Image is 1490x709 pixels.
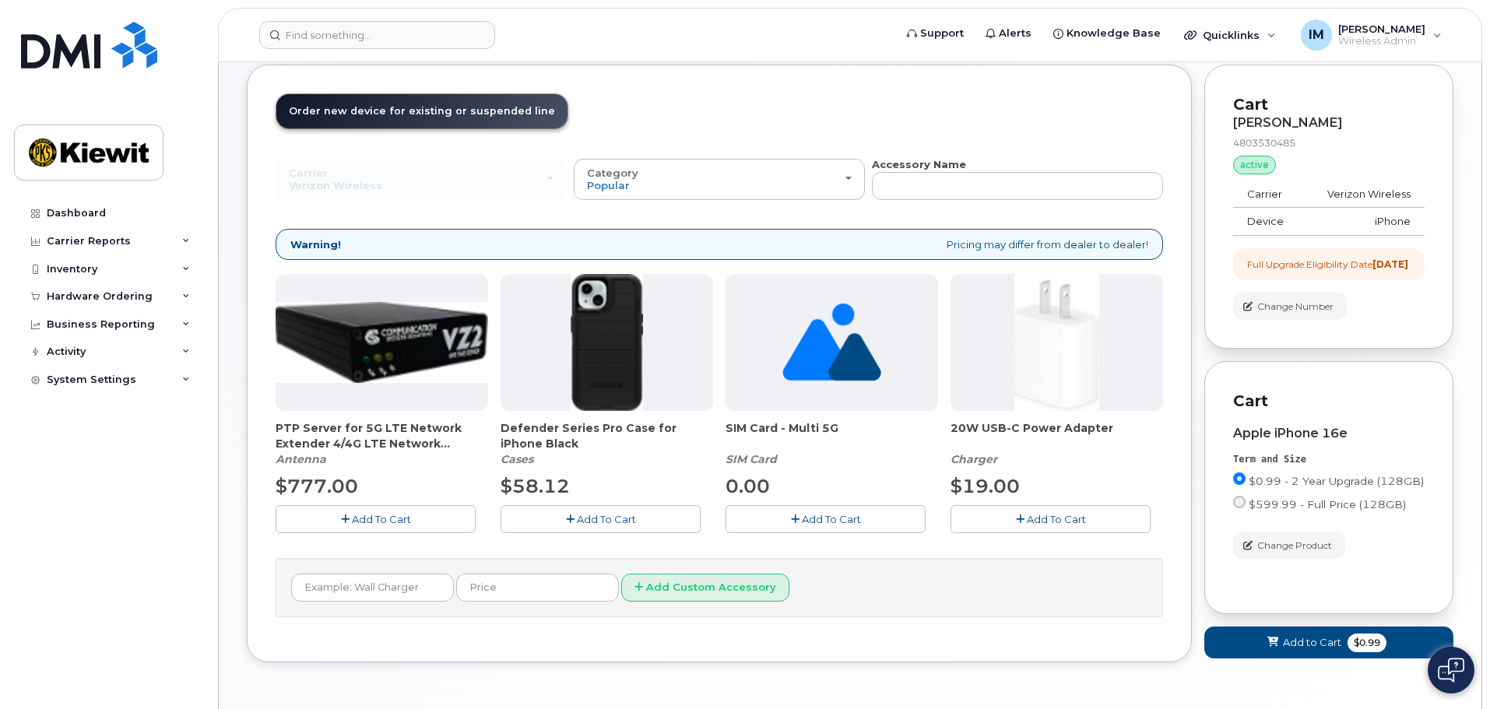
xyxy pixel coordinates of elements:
div: Term and Size [1233,453,1425,466]
div: active [1233,156,1276,174]
button: Change Number [1233,293,1347,320]
strong: Warning! [290,237,341,252]
button: Category Popular [574,159,865,199]
button: Add To Cart [501,505,701,532]
span: Add To Cart [1027,513,1086,525]
button: Add to Cart $0.99 [1204,627,1453,658]
span: Support [920,26,964,41]
p: Cart [1233,390,1425,412]
div: SIM Card - Multi 5G [726,420,938,467]
span: Order new device for existing or suspended line [289,105,555,117]
span: 0.00 [726,475,770,497]
img: apple20w.jpg [1014,274,1099,411]
strong: [DATE] [1372,258,1408,270]
span: 20W USB-C Power Adapter [951,420,1163,451]
div: [PERSON_NAME] [1233,116,1425,130]
span: IM [1309,26,1324,44]
em: SIM Card [726,452,777,466]
img: no_image_found-2caef05468ed5679b831cfe6fc140e25e0c280774317ffc20a367ab7fd17291e.png [782,274,881,411]
span: Wireless Admin [1338,35,1425,47]
input: Find something... [259,21,495,49]
span: $19.00 [951,475,1020,497]
a: Knowledge Base [1042,18,1172,49]
span: $777.00 [276,475,358,497]
td: iPhone [1303,208,1425,236]
div: Pricing may differ from dealer to dealer! [276,229,1163,261]
span: Add To Cart [577,513,636,525]
em: Charger [951,452,997,466]
a: Alerts [975,18,1042,49]
span: Popular [587,179,630,191]
img: Open chat [1438,658,1464,683]
span: Change Product [1257,539,1332,553]
input: Price [456,574,619,602]
span: Change Number [1257,300,1334,314]
td: Verizon Wireless [1303,181,1425,209]
span: Add to Cart [1283,635,1341,650]
span: PTP Server for 5G LTE Network Extender 4/4G LTE Network Extender 3 [276,420,488,451]
span: Quicklinks [1203,29,1260,41]
span: $599.99 - Full Price (128GB) [1249,498,1406,511]
div: Defender Series Pro Case for iPhone Black [501,420,713,467]
input: Example: Wall Charger [291,574,454,602]
span: Add To Cart [352,513,411,525]
a: Support [896,18,975,49]
button: Add Custom Accessory [621,574,789,602]
span: Alerts [999,26,1031,41]
div: Apple iPhone 16e [1233,426,1425,440]
div: Full Upgrade Eligibility Date [1247,258,1408,271]
button: Add To Cart [726,505,926,532]
span: $58.12 [501,475,570,497]
button: Add To Cart [276,505,476,532]
input: $0.99 - 2 Year Upgrade (128GB) [1233,472,1246,485]
span: Add To Cart [802,513,861,525]
span: Defender Series Pro Case for iPhone Black [501,420,713,451]
span: Category [587,167,638,179]
em: Cases [501,452,533,466]
span: $0.99 - 2 Year Upgrade (128GB) [1249,475,1424,487]
div: Quicklinks [1173,19,1287,51]
td: Device [1233,208,1303,236]
div: 20W USB-C Power Adapter [951,420,1163,467]
img: defenderiphone14.png [571,274,644,411]
td: Carrier [1233,181,1303,209]
div: PTP Server for 5G LTE Network Extender 4/4G LTE Network Extender 3 [276,420,488,467]
p: Cart [1233,93,1425,116]
button: Change Product [1233,532,1345,559]
input: $599.99 - Full Price (128GB) [1233,496,1246,508]
img: Casa_Sysem.png [276,302,488,383]
strong: Accessory Name [872,158,966,170]
span: $0.99 [1348,634,1386,652]
span: [PERSON_NAME] [1338,23,1425,35]
button: Add To Cart [951,505,1151,532]
div: 4803530485 [1233,136,1425,149]
span: Knowledge Base [1067,26,1161,41]
div: Ivette Michel [1290,19,1453,51]
em: Antenna [276,452,326,466]
span: SIM Card - Multi 5G [726,420,938,451]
